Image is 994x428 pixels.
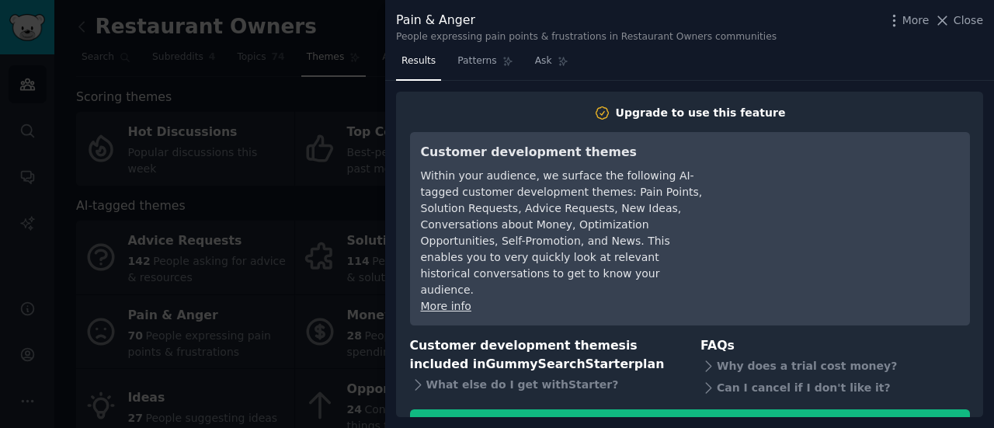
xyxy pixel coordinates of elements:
[452,49,518,81] a: Patterns
[886,12,930,29] button: More
[902,12,930,29] span: More
[616,105,786,121] div: Upgrade to use this feature
[934,12,983,29] button: Close
[396,11,777,30] div: Pain & Anger
[421,300,471,312] a: More info
[535,54,552,68] span: Ask
[485,357,634,371] span: GummySearch Starter
[700,355,970,377] div: Why does a trial cost money?
[410,336,679,374] h3: Customer development themes is included in plan
[421,168,704,298] div: Within your audience, we surface the following AI-tagged customer development themes: Pain Points...
[700,377,970,398] div: Can I cancel if I don't like it?
[530,49,574,81] a: Ask
[410,374,679,396] div: What else do I get with Starter ?
[726,143,959,259] iframe: YouTube video player
[421,143,704,162] h3: Customer development themes
[396,30,777,44] div: People expressing pain points & frustrations in Restaurant Owners communities
[396,49,441,81] a: Results
[457,54,496,68] span: Patterns
[700,336,970,356] h3: FAQs
[954,12,983,29] span: Close
[401,54,436,68] span: Results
